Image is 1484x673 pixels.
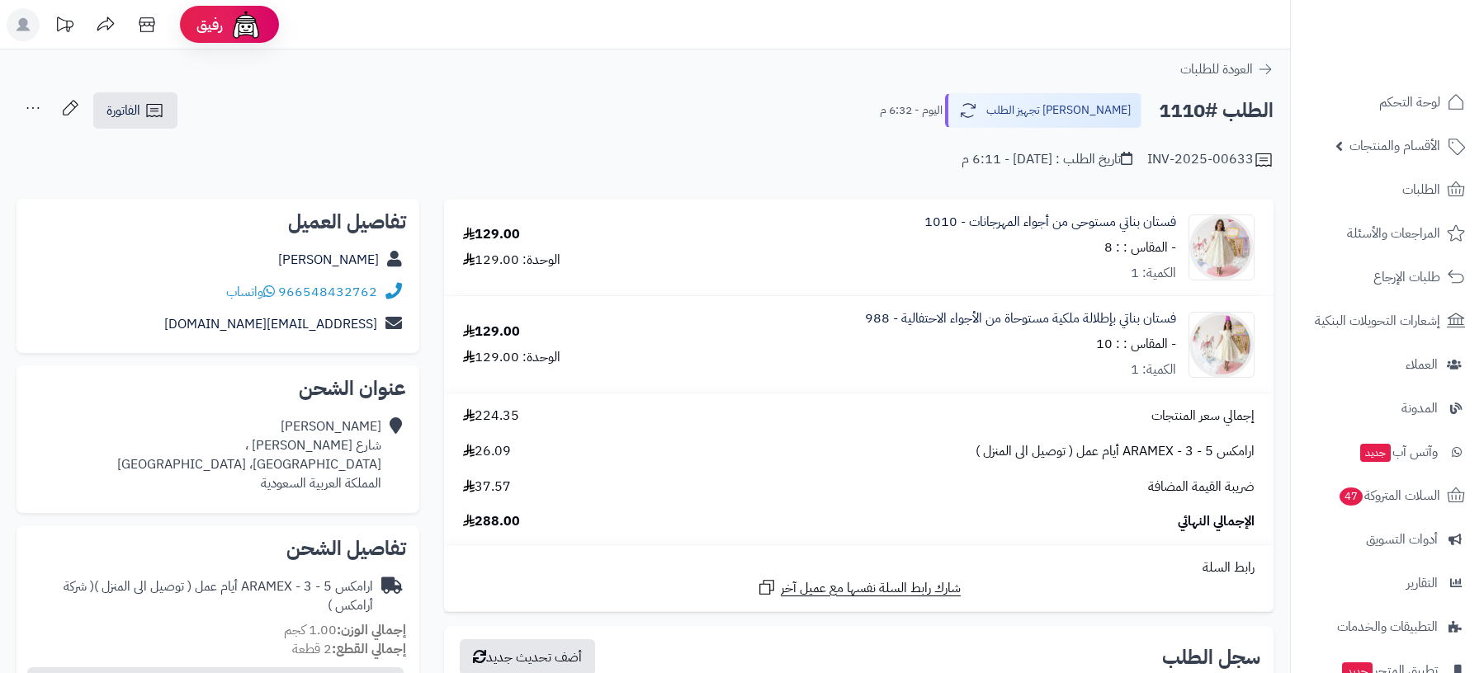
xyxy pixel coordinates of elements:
span: أدوات التسويق [1366,528,1438,551]
a: الفاتورة [93,92,177,129]
span: ( شركة أرامكس ) [64,577,373,615]
span: المراجعات والأسئلة [1347,222,1440,245]
div: [PERSON_NAME] شارع [PERSON_NAME] ، [GEOGRAPHIC_DATA]، [GEOGRAPHIC_DATA] المملكة العربية السعودية [117,417,381,492]
a: وآتس آبجديد [1301,432,1474,472]
img: 1747912993-IMG_4774%202-90x90.jpeg [1189,214,1254,280]
small: - المقاس : : 8 [1104,238,1176,257]
a: طلبات الإرجاع [1301,257,1474,297]
div: الكمية: 1 [1131,360,1176,379]
a: شارك رابط السلة نفسها مع عميل آخر [757,577,961,598]
img: ai-face.png [229,8,262,41]
span: التطبيقات والخدمات [1337,615,1438,638]
span: 224.35 [463,407,519,426]
a: المراجعات والأسئلة [1301,214,1474,253]
span: طلبات الإرجاع [1373,266,1440,289]
button: [PERSON_NAME] تجهيز الطلب [945,93,1141,128]
div: تاريخ الطلب : [DATE] - 6:11 م [962,150,1132,169]
a: التطبيقات والخدمات [1301,607,1474,647]
h2: الطلب #1110 [1159,94,1274,128]
a: لوحة التحكم [1301,82,1474,122]
div: INV-2025-00633 [1147,150,1274,170]
a: التقارير [1301,563,1474,603]
span: 47 [1340,487,1363,506]
div: رابط السلة [451,558,1267,577]
h3: سجل الطلب [1162,647,1260,667]
span: المدونة [1401,397,1438,420]
span: شارك رابط السلة نفسها مع عميل آخر [781,579,961,598]
span: إجمالي سعر المنتجات [1151,407,1255,426]
span: وآتس آب [1359,440,1438,464]
a: السلات المتروكة47 [1301,476,1474,515]
img: logo-2.png [1372,12,1468,47]
span: إشعارات التحويلات البنكية [1315,309,1440,332]
small: 2 قطعة [292,639,406,659]
h2: عنوان الشحن [30,379,406,398]
a: تحديثات المنصة [44,8,85,45]
span: الفاتورة [106,101,140,120]
a: واتساب [226,282,275,302]
small: - المقاس : : 10 [1096,334,1176,354]
div: 129.00 [463,225,520,244]
div: الوحدة: 129.00 [463,251,560,270]
a: العملاء [1301,345,1474,384]
a: فستان بناتي مستوحى من أجواء المهرجانات - 1010 [924,213,1176,232]
small: 1.00 كجم [284,620,406,640]
div: الوحدة: 129.00 [463,348,560,367]
a: إشعارات التحويلات البنكية [1301,301,1474,341]
span: العملاء [1406,353,1438,376]
span: 37.57 [463,478,511,497]
span: ارامكس ARAMEX - 3 - 5 أيام عمل ( توصيل الى المنزل ) [976,442,1255,461]
div: ارامكس ARAMEX - 3 - 5 أيام عمل ( توصيل الى المنزل ) [30,577,373,615]
a: [EMAIL_ADDRESS][DOMAIN_NAME] [164,314,377,334]
span: 288.00 [463,512,520,531]
h2: تفاصيل الشحن [30,539,406,558]
a: المدونة [1301,388,1474,428]
a: الطلبات [1301,170,1474,209]
span: الطلبات [1402,178,1440,201]
a: أدوات التسويق [1301,520,1474,559]
span: العودة للطلبات [1180,59,1253,79]
span: 26.09 [463,442,511,461]
span: التقارير [1406,572,1438,595]
span: الإجمالي النهائي [1178,512,1255,531]
strong: إجمالي القطع: [332,639,406,659]
a: 966548432762 [278,282,377,302]
span: الأقسام والمنتجات [1349,134,1440,158]
span: لوحة التحكم [1379,91,1440,114]
div: الكمية: 1 [1131,264,1176,283]
span: رفيق [196,15,223,35]
small: اليوم - 6:32 م [880,102,943,119]
strong: إجمالي الوزن: [337,620,406,640]
span: ضريبة القيمة المضافة [1148,478,1255,497]
img: 1747913051-IMG_4911-90x90.jpeg [1189,312,1254,378]
span: جديد [1360,444,1391,462]
a: فستان بناتي بإطلالة ملكية مستوحاة من الأجواء الاحتفالية - 988 [865,309,1176,328]
h2: تفاصيل العميل [30,212,406,232]
span: السلات المتروكة [1338,484,1440,507]
a: [PERSON_NAME] [278,250,379,270]
div: 129.00 [463,322,520,341]
a: العودة للطلبات [1180,59,1274,79]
